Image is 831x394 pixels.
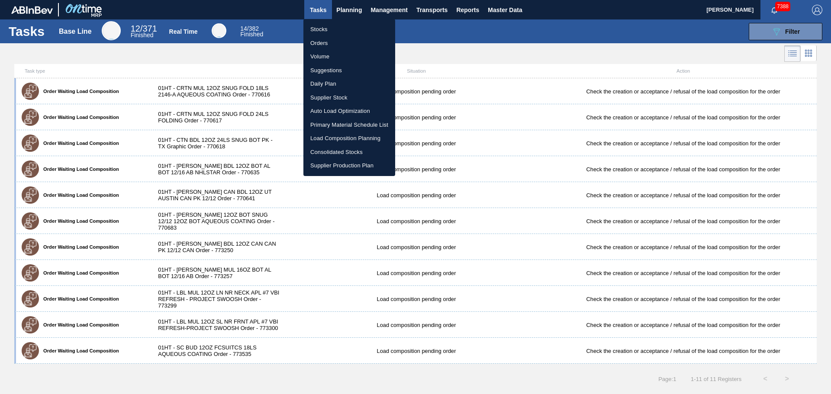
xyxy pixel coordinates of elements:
a: Supplier Production Plan [303,159,395,173]
a: Consolidated Stocks [303,145,395,159]
a: Daily Plan [303,77,395,91]
a: Primary Material Schedule List [303,118,395,132]
a: Suggestions [303,64,395,77]
a: Stocks [303,22,395,36]
a: Volume [303,50,395,64]
a: Supplier Stock [303,91,395,105]
a: Load Composition Planning [303,131,395,145]
a: Orders [303,36,395,50]
a: Auto Load Optimization [303,104,395,118]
